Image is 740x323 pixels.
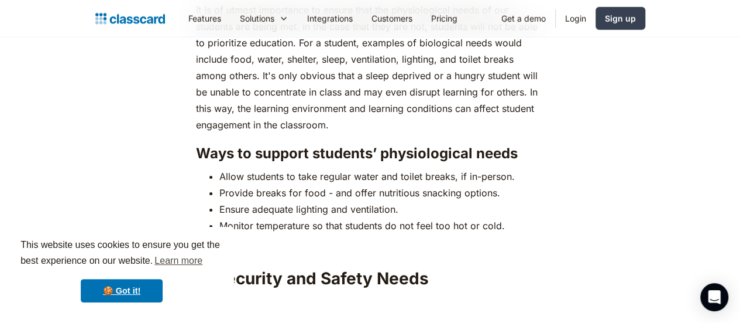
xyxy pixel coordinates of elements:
[556,5,596,32] a: Login
[20,238,223,270] span: This website uses cookies to ensure you get the best experience on our website.
[9,227,234,314] div: cookieconsent
[153,252,204,270] a: learn more about cookies
[219,168,545,185] li: Allow students to take regular water and toilet breaks, if in-person.
[298,5,362,32] a: Integrations
[196,240,545,256] p: ‍
[196,2,545,133] p: It is of utmost importance to ensure that the physiological needs of our students are being met. ...
[219,185,545,201] li: Provide breaks for food - and offer nutritious snacking options.
[196,268,545,289] h2: 2. Security and Safety Needs
[179,5,230,32] a: Features
[422,5,467,32] a: Pricing
[492,5,555,32] a: Get a demo
[81,279,163,302] a: dismiss cookie message
[596,7,645,30] a: Sign up
[196,145,545,162] h3: Ways to support students’ physiological needs
[230,5,298,32] div: Solutions
[219,217,545,234] li: Monitor temperature so that students do not feel too hot or cold.
[700,283,728,311] div: Open Intercom Messenger
[605,12,636,25] div: Sign up
[362,5,422,32] a: Customers
[95,11,165,27] a: home
[219,201,545,217] li: Ensure adequate lighting and ventilation.
[240,12,274,25] div: Solutions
